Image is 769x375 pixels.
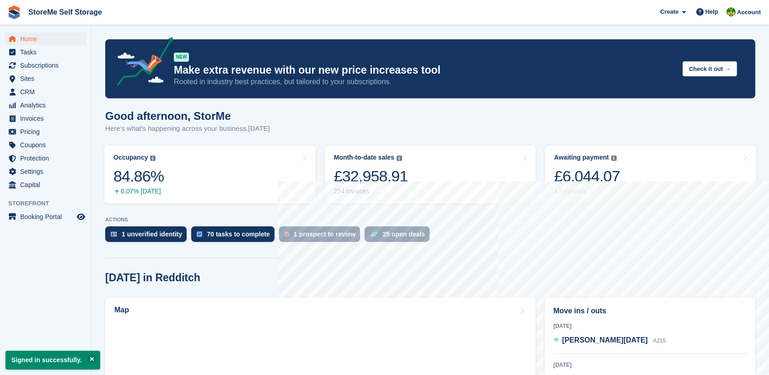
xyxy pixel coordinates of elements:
div: Awaiting payment [554,154,609,161]
h2: Move ins / outs [554,305,747,316]
span: [PERSON_NAME][DATE] [562,336,648,344]
span: Settings [20,165,75,178]
div: £6,044.07 [554,167,620,186]
img: StorMe [726,7,736,16]
a: menu [5,210,86,223]
div: 84.86% [113,167,164,186]
a: Awaiting payment £6,044.07 47 invoices [545,145,756,204]
a: menu [5,99,86,112]
div: [DATE] [554,361,747,369]
span: Sites [20,72,75,85]
span: Home [20,32,75,45]
div: 70 tasks to complete [207,230,270,238]
p: Here's what's happening across your business [DATE] [105,123,270,134]
span: CRM [20,86,75,98]
a: menu [5,59,86,72]
span: Capital [20,178,75,191]
a: 1 unverified identity [105,226,191,246]
span: Storefront [8,199,91,208]
div: Occupancy [113,154,148,161]
span: Help [705,7,718,16]
a: menu [5,139,86,151]
a: menu [5,165,86,178]
span: Pricing [20,125,75,138]
h2: Map [114,306,129,314]
div: 1 unverified identity [122,230,182,238]
a: Occupancy 84.86% 0.07% [DATE] [104,145,316,204]
p: Make extra revenue with our new price increases tool [174,64,675,77]
img: icon-info-grey-7440780725fd019a000dd9b08b2336e03edf1995a4989e88bcd33f0948082b44.svg [611,155,617,161]
img: verify_identity-adf6edd0f0f0b5bbfe63781bf79b02c33cf7c696d77639b501bdc392416b5a36.svg [111,231,117,237]
p: Rooted in industry best practices, but tailored to your subscriptions. [174,77,675,87]
p: ACTIONS [105,217,755,223]
a: Preview store [75,211,86,222]
span: A215 [653,337,666,344]
a: [PERSON_NAME][DATE] A215 [554,335,666,347]
a: menu [5,125,86,138]
a: menu [5,178,86,191]
img: stora-icon-8386f47178a22dfd0bd8f6a31ec36ba5ce8667c1dd55bd0f319d3a0aa187defe.svg [7,5,21,19]
img: price-adjustments-announcement-icon-8257ccfd72463d97f412b2fc003d46551f7dbcb40ab6d574587a9cd5c0d94... [109,37,173,89]
span: Invoices [20,112,75,125]
a: menu [5,86,86,98]
h2: [DATE] in Redditch [105,272,200,284]
a: menu [5,112,86,125]
img: task-75834270c22a3079a89374b754ae025e5fb1db73e45f91037f5363f120a921f8.svg [197,231,202,237]
span: Booking Portal [20,210,75,223]
div: £32,958.91 [334,167,408,186]
a: Month-to-date sales £32,958.91 254 invoices [325,145,536,204]
img: icon-info-grey-7440780725fd019a000dd9b08b2336e03edf1995a4989e88bcd33f0948082b44.svg [397,155,402,161]
img: icon-info-grey-7440780725fd019a000dd9b08b2336e03edf1995a4989e88bcd33f0948082b44.svg [150,155,156,161]
a: menu [5,46,86,59]
span: Protection [20,152,75,165]
span: Coupons [20,139,75,151]
span: Account [737,8,761,17]
a: menu [5,32,86,45]
a: 70 tasks to complete [191,226,279,246]
span: Tasks [20,46,75,59]
div: Month-to-date sales [334,154,394,161]
p: Signed in successfully. [5,351,100,370]
span: Analytics [20,99,75,112]
div: NEW [174,53,189,62]
a: menu [5,152,86,165]
span: Subscriptions [20,59,75,72]
a: StoreMe Self Storage [25,5,106,20]
a: menu [5,72,86,85]
h1: Good afternoon, StorMe [105,110,270,122]
div: 0.07% [DATE] [113,187,164,195]
button: Check it out → [683,61,737,76]
span: Create [660,7,678,16]
div: [DATE] [554,322,747,330]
